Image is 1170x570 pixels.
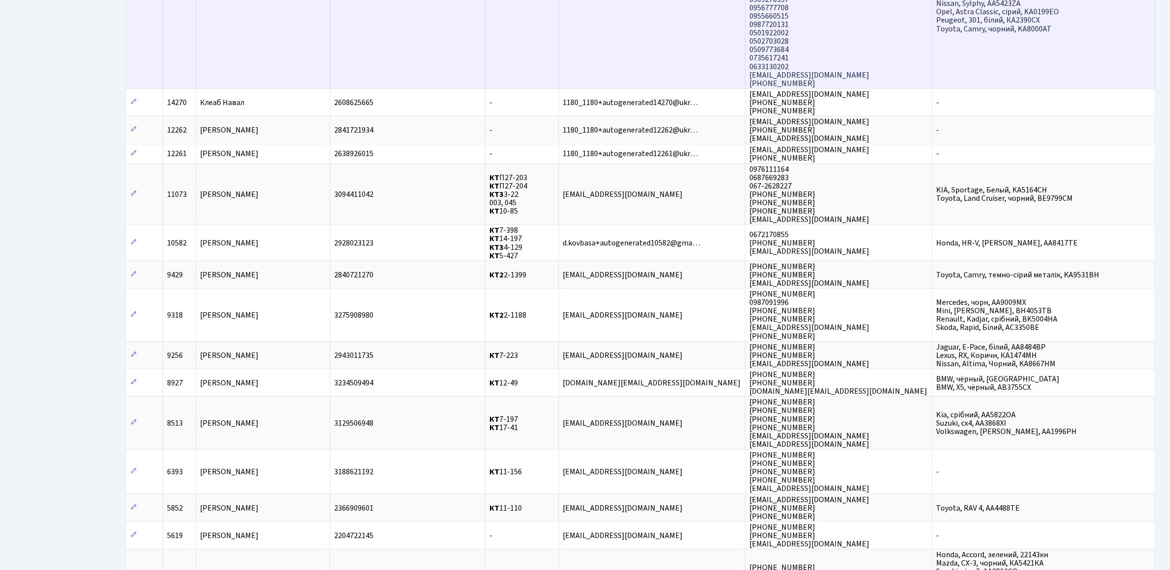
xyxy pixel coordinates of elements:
b: КТ [489,206,499,217]
span: 7-197 17-41 [489,414,518,433]
span: [PHONE_NUMBER] [PHONE_NUMBER] [EMAIL_ADDRESS][DOMAIN_NAME] [749,522,869,549]
span: [PERSON_NAME] [200,238,258,248]
span: 11-110 [489,503,522,514]
span: [PERSON_NAME] [200,189,258,200]
span: 1180_1180+autogenerated12261@ukr… [563,149,698,160]
span: Toyota, RAV 4, АА4488ТЕ [936,503,1020,514]
span: 12262 [167,125,187,136]
b: КТ2 [489,270,504,280]
span: - [489,149,492,160]
span: [PERSON_NAME] [200,270,258,280]
span: 3275908980 [334,310,373,321]
b: КТ [489,181,499,191]
span: 2-1188 [489,310,526,321]
span: [PERSON_NAME] [200,503,258,514]
span: [PERSON_NAME] [200,310,258,321]
span: 3094411042 [334,189,373,200]
span: - [936,466,939,477]
span: 0672170855 [PHONE_NUMBER] [EMAIL_ADDRESS][DOMAIN_NAME] [749,229,869,257]
span: 1180_1180+autogenerated14270@ukr… [563,97,698,108]
span: 9318 [167,310,183,321]
b: КТ [489,414,499,425]
span: [PERSON_NAME] [200,378,258,388]
span: [EMAIL_ADDRESS][DOMAIN_NAME] [563,530,683,541]
span: [EMAIL_ADDRESS][DOMAIN_NAME] [563,503,683,514]
span: [PHONE_NUMBER] [PHONE_NUMBER] [PHONE_NUMBER] [PHONE_NUMBER] [EMAIL_ADDRESS][DOMAIN_NAME] [EMAIL_A... [749,397,869,450]
span: 7-398 14-197 4-129 5-427 [489,225,522,261]
span: 9256 [167,350,183,361]
span: 10582 [167,238,187,248]
span: Honda, HR-V, [PERSON_NAME], AA8417TE [936,238,1078,248]
span: 5619 [167,530,183,541]
span: [PHONE_NUMBER] [PHONE_NUMBER] [EMAIL_ADDRESS][DOMAIN_NAME] [749,261,869,289]
span: BMW, чёрный, [GEOGRAPHIC_DATA] BMW, Х5, чёрный, АВ3755СХ [936,374,1059,393]
span: 12261 [167,149,187,160]
span: 2638926015 [334,149,373,160]
span: 3234509494 [334,378,373,388]
span: [EMAIL_ADDRESS][DOMAIN_NAME] [563,310,683,321]
span: 6393 [167,466,183,477]
span: [EMAIL_ADDRESS][DOMAIN_NAME] [563,270,683,280]
b: КТ [489,350,499,361]
span: 9429 [167,270,183,280]
span: Jaguar, E-Pace, білий, АА8484ВР Lexus, RX, Коричн, КА1474МН Nissan, Altima, Чорний, KA8667HM [936,342,1056,369]
span: 12-49 [489,378,518,388]
span: d.kovbasa+autogenerated10582@gma… [563,238,700,248]
span: 14270 [167,97,187,108]
b: КТ3 [489,189,504,200]
b: КТ [489,378,499,388]
span: 2943011735 [334,350,373,361]
span: 3188621192 [334,466,373,477]
span: Mercedes, чорн, АА9009МХ Mini, [PERSON_NAME], ВН4053ТВ Renault, Kadjar, срібний, BK5004HA Skoda, ... [936,297,1057,333]
span: - [489,530,492,541]
span: 2608625665 [334,97,373,108]
span: - [489,125,492,136]
span: [EMAIL_ADDRESS][DOMAIN_NAME] [PHONE_NUMBER] [749,144,869,163]
span: [PHONE_NUMBER] 0987091996 [PHONE_NUMBER] [PHONE_NUMBER] [EMAIL_ADDRESS][DOMAIN_NAME] [PHONE_NUMBER] [749,289,869,342]
span: - [936,125,939,136]
span: [PERSON_NAME] [200,530,258,541]
span: [EMAIL_ADDRESS][DOMAIN_NAME] [PHONE_NUMBER] [PHONE_NUMBER] [749,494,869,522]
span: 2928023123 [334,238,373,248]
b: КТ [489,466,499,477]
span: [EMAIL_ADDRESS][DOMAIN_NAME] [563,466,683,477]
span: 5852 [167,503,183,514]
span: 8513 [167,418,183,429]
span: [DOMAIN_NAME][EMAIL_ADDRESS][DOMAIN_NAME] [563,378,741,388]
span: 7-223 [489,350,518,361]
span: Kia, срібний, АА5822ОА Suzuki, сх4, АА3868ХІ Volkswagen, [PERSON_NAME], АА1996РН [936,409,1077,437]
span: [PHONE_NUMBER] [PHONE_NUMBER] [EMAIL_ADDRESS][DOMAIN_NAME] [749,342,869,369]
span: [PERSON_NAME] [200,418,258,429]
span: [PERSON_NAME] [200,149,258,160]
span: Toyota, Camry, темно-сірий металік, KA9531BH [936,270,1099,280]
span: [EMAIL_ADDRESS][DOMAIN_NAME] [PHONE_NUMBER] [EMAIL_ADDRESS][DOMAIN_NAME] [749,116,869,144]
span: 8927 [167,378,183,388]
span: 2204722145 [334,530,373,541]
span: [EMAIL_ADDRESS][DOMAIN_NAME] [PHONE_NUMBER] [PHONE_NUMBER] [749,89,869,116]
b: КТ [489,422,499,433]
b: КТ [489,250,499,261]
span: - [936,97,939,108]
span: 2840721270 [334,270,373,280]
span: [PHONE_NUMBER] [PHONE_NUMBER] [PHONE_NUMBER] [PHONE_NUMBER] [EMAIL_ADDRESS][DOMAIN_NAME] [749,450,869,494]
span: [EMAIL_ADDRESS][DOMAIN_NAME] [563,350,683,361]
b: КТ [489,172,499,183]
span: [PHONE_NUMBER] [PHONE_NUMBER] [DOMAIN_NAME][EMAIL_ADDRESS][DOMAIN_NAME] [749,369,927,397]
b: КТ [489,234,499,244]
span: Клеаб Навал [200,97,244,108]
b: КТ [489,503,499,514]
span: [PERSON_NAME] [200,125,258,136]
span: 0976111164 0687669283 067-2628227 [PHONE_NUMBER] [PHONE_NUMBER] [PHONE_NUMBER] [EMAIL_ADDRESS][DO... [749,164,869,225]
b: КТ2 [489,310,504,321]
span: [EMAIL_ADDRESS][DOMAIN_NAME] [563,418,683,429]
span: - [936,149,939,160]
span: 3129506948 [334,418,373,429]
span: KIA, Sportage, Белый, KA5164CH Toyota, Land Cruiser, чорний, ВЕ9799СМ [936,185,1073,204]
span: П27-203 П27-204 3-22 003, 045 10-85 [489,172,527,217]
span: [EMAIL_ADDRESS][DOMAIN_NAME] [563,189,683,200]
span: 2841721934 [334,125,373,136]
span: 2366909601 [334,503,373,514]
span: 11-156 [489,466,522,477]
b: КТ [489,225,499,236]
span: [PERSON_NAME] [200,350,258,361]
